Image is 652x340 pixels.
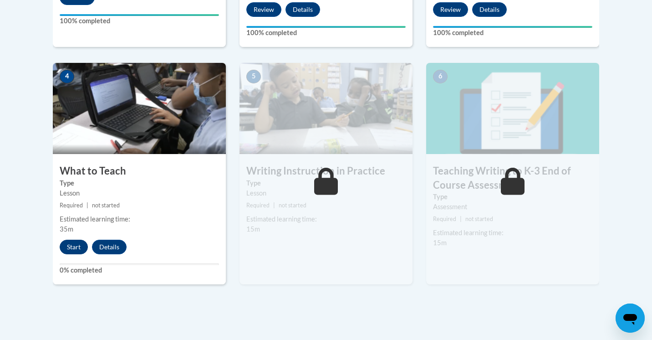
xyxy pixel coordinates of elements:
[60,214,219,224] div: Estimated learning time:
[239,63,413,154] img: Course Image
[616,304,645,333] iframe: Button to launch messaging window
[433,202,592,212] div: Assessment
[433,228,592,238] div: Estimated learning time:
[279,202,306,209] span: not started
[60,178,219,188] label: Type
[465,216,493,222] span: not started
[53,164,226,178] h3: What to Teach
[426,164,599,192] h3: Teaching Writing to K-3 End of Course Assessment
[472,2,507,17] button: Details
[92,240,127,254] button: Details
[433,216,456,222] span: Required
[60,188,219,198] div: Lesson
[246,214,406,224] div: Estimated learning time:
[60,240,88,254] button: Start
[246,202,270,209] span: Required
[433,26,592,28] div: Your progress
[246,70,261,83] span: 5
[433,192,592,202] label: Type
[246,26,406,28] div: Your progress
[433,239,447,247] span: 15m
[92,202,120,209] span: not started
[273,202,275,209] span: |
[246,178,406,188] label: Type
[285,2,320,17] button: Details
[433,70,448,83] span: 6
[60,14,219,16] div: Your progress
[426,63,599,154] img: Course Image
[246,188,406,198] div: Lesson
[60,225,73,233] span: 35m
[433,28,592,38] label: 100% completed
[239,164,413,178] h3: Writing Instruction in Practice
[60,265,219,275] label: 0% completed
[433,2,468,17] button: Review
[53,63,226,154] img: Course Image
[60,70,74,83] span: 4
[460,216,462,222] span: |
[246,225,260,233] span: 15m
[60,16,219,26] label: 100% completed
[87,202,88,209] span: |
[246,28,406,38] label: 100% completed
[246,2,281,17] button: Review
[60,202,83,209] span: Required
